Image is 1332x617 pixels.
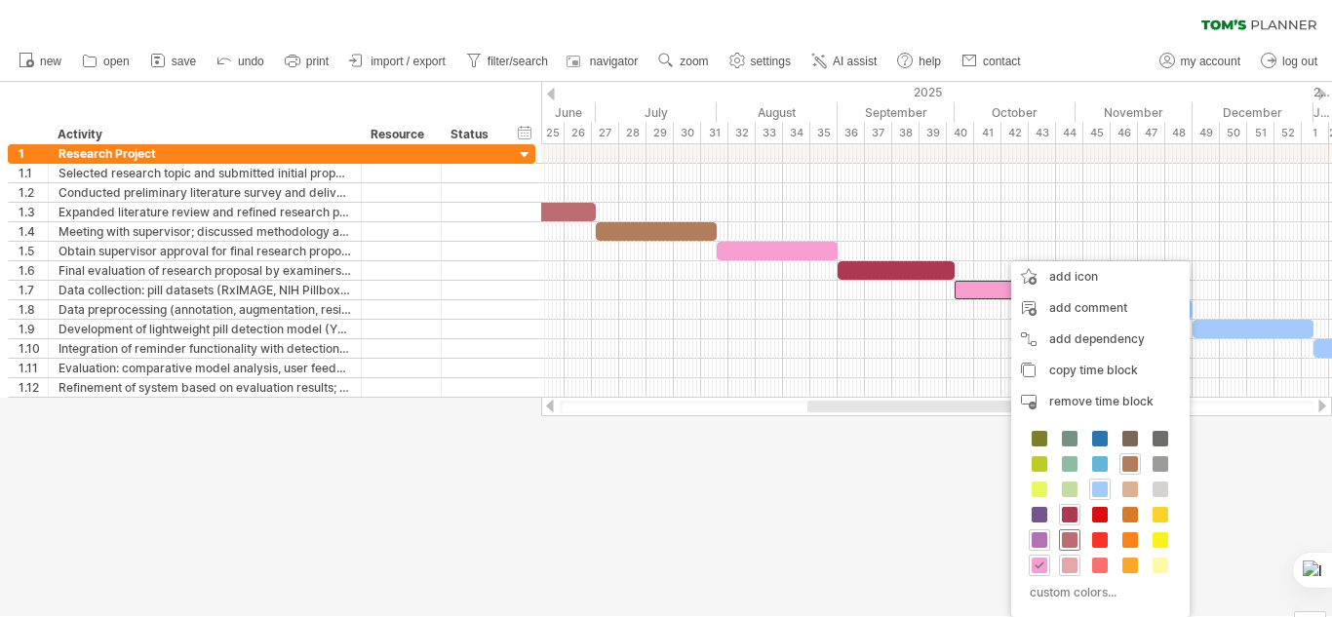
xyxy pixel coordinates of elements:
[19,183,48,202] div: 1.2
[680,55,708,68] span: zoom
[1049,394,1154,408] span: remove time block
[19,144,48,163] div: 1
[1138,123,1165,143] div: 47
[1021,579,1174,605] div: custom colors...
[461,49,554,74] a: filter/search
[1001,123,1029,143] div: 42
[1011,261,1190,292] div: add icon
[565,123,592,143] div: 26
[59,378,351,397] div: Refinement of system based on evaluation results; preparation of draft dissertation/report and fi...
[701,123,728,143] div: 31
[833,55,877,68] span: AI assist
[564,49,644,74] a: navigator
[537,123,565,143] div: 25
[59,242,351,260] div: Obtain supervisor approval for final research proposal and presentation; prepare and submit propo...
[19,203,48,221] div: 1.3
[19,281,48,299] div: 1.7
[371,125,430,144] div: Resource
[1282,55,1317,68] span: log out
[674,123,701,143] div: 30
[955,102,1076,123] div: October 2025
[728,123,756,143] div: 32
[806,49,882,74] a: AI assist
[619,123,646,143] div: 28
[103,55,130,68] span: open
[488,55,548,68] span: filter/search
[19,320,48,338] div: 1.9
[19,359,48,377] div: 1.11
[59,339,351,358] div: Integration of reminder functionality with detection and interface features; testing offline-capa...
[40,55,61,68] span: new
[590,55,638,68] span: navigator
[947,123,974,143] div: 40
[59,183,351,202] div: Conducted preliminary literature survey and delivered progress presentation.
[172,55,196,68] span: save
[1220,123,1247,143] div: 50
[1111,123,1138,143] div: 46
[919,55,941,68] span: help
[1056,123,1083,143] div: 44
[1256,49,1323,74] a: log out
[783,123,810,143] div: 34
[59,359,351,377] div: Evaluation: comparative model analysis, user feedback validation, and framework performance testi...
[145,49,202,74] a: save
[59,144,351,163] div: Research Project
[19,339,48,358] div: 1.10
[756,123,783,143] div: 33
[58,125,350,144] div: Activity
[596,102,717,123] div: July 2025
[838,102,955,123] div: September 2025
[1049,363,1138,377] span: copy time block
[1076,102,1193,123] div: November 2025
[1302,123,1329,143] div: 1
[1155,49,1246,74] a: my account
[838,123,865,143] div: 36
[59,281,351,299] div: Data collection: pill datasets (RxIMAGE, NIH Pillbox, ePillID), user surveys, and interviews.
[1011,324,1190,355] div: add dependency
[344,49,451,74] a: import / export
[59,261,351,280] div: Final evaluation of research proposal by examiners (scheduled by the department).
[1193,102,1313,123] div: December 2025
[1193,123,1220,143] div: 49
[306,55,329,68] span: print
[1181,55,1240,68] span: my account
[1274,123,1302,143] div: 52
[646,123,674,143] div: 29
[974,123,1001,143] div: 41
[865,123,892,143] div: 37
[751,55,791,68] span: settings
[14,49,67,74] a: new
[983,55,1021,68] span: contact
[59,320,351,338] div: Development of lightweight pill detection model (YOLOv8-Tiny + OCR imprint recognition).
[957,49,1027,74] a: contact
[1029,123,1056,143] div: 43
[59,222,351,241] div: Meeting with supervisor; discussed methodology approach and refined research design.
[238,55,264,68] span: undo
[19,164,48,182] div: 1.1
[892,49,947,74] a: help
[653,49,714,74] a: zoom
[19,300,48,319] div: 1.8
[59,203,351,221] div: Expanded literature review and refined research problem and objectives.
[1011,292,1190,324] div: add comment
[77,49,136,74] a: open
[19,242,48,260] div: 1.5
[920,123,947,143] div: 39
[19,378,48,397] div: 1.12
[371,55,446,68] span: import / export
[59,164,351,182] div: Selected research topic and submitted initial proposal.
[1083,123,1111,143] div: 45
[725,49,797,74] a: settings
[592,123,619,143] div: 27
[19,222,48,241] div: 1.4
[280,49,334,74] a: print
[212,49,270,74] a: undo
[1165,123,1193,143] div: 48
[717,102,838,123] div: August 2025
[892,123,920,143] div: 38
[1294,611,1326,617] div: Show Legend
[59,300,351,319] div: Data preprocessing (annotation, augmentation, resizing) and initial prototype design for accessib...
[810,123,838,143] div: 35
[19,261,48,280] div: 1.6
[1247,123,1274,143] div: 51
